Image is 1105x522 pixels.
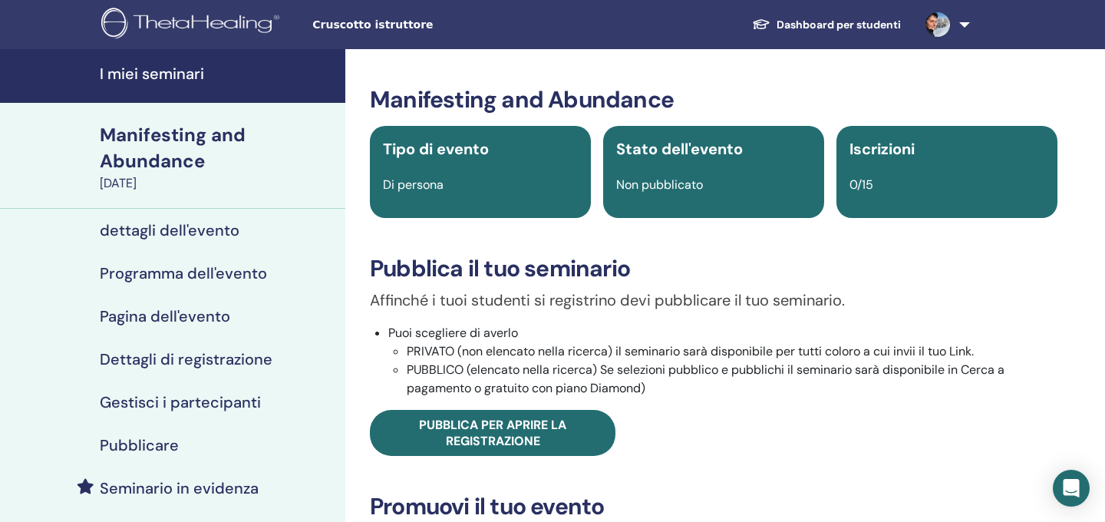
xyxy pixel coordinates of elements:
span: Non pubblicato [616,177,703,193]
div: Open Intercom Messenger [1053,470,1090,507]
div: Manifesting and Abundance [100,122,336,174]
li: PUBBLICO (elencato nella ricerca) Se selezioni pubblico e pubblichi il seminario sarà disponibile... [407,361,1057,398]
h4: dettagli dell'evento [100,221,239,240]
h4: Pagina dell'evento [100,307,230,325]
span: Tipo di evento [383,139,489,159]
h4: Programma dell'evento [100,264,267,282]
h4: Pubblicare [100,436,179,454]
a: Dashboard per studenti [740,11,913,39]
img: graduation-cap-white.svg [752,18,770,31]
span: Iscrizioni [849,139,915,159]
span: Stato dell'evento [616,139,743,159]
span: Pubblica per aprire la registrazione [419,417,566,449]
h3: Promuovi il tuo evento [370,493,1057,520]
h4: Dettagli di registrazione [100,350,272,368]
li: Puoi scegliere di averlo [388,324,1057,398]
h4: I miei seminari [100,64,336,83]
span: Cruscotto istruttore [312,17,543,33]
a: Pubblica per aprire la registrazione [370,410,615,456]
h3: Manifesting and Abundance [370,86,1057,114]
li: PRIVATO (non elencato nella ricerca) il seminario sarà disponibile per tutti coloro a cui invii i... [407,342,1057,361]
img: logo.png [101,8,285,42]
h3: Pubblica il tuo seminario [370,255,1057,282]
h4: Seminario in evidenza [100,479,259,497]
div: [DATE] [100,174,336,193]
img: default.jpg [925,12,950,37]
a: Manifesting and Abundance[DATE] [91,122,345,193]
p: Affinché i tuoi studenti si registrino devi pubblicare il tuo seminario. [370,289,1057,312]
span: Di persona [383,177,444,193]
h4: Gestisci i partecipanti [100,393,261,411]
span: 0/15 [849,177,873,193]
